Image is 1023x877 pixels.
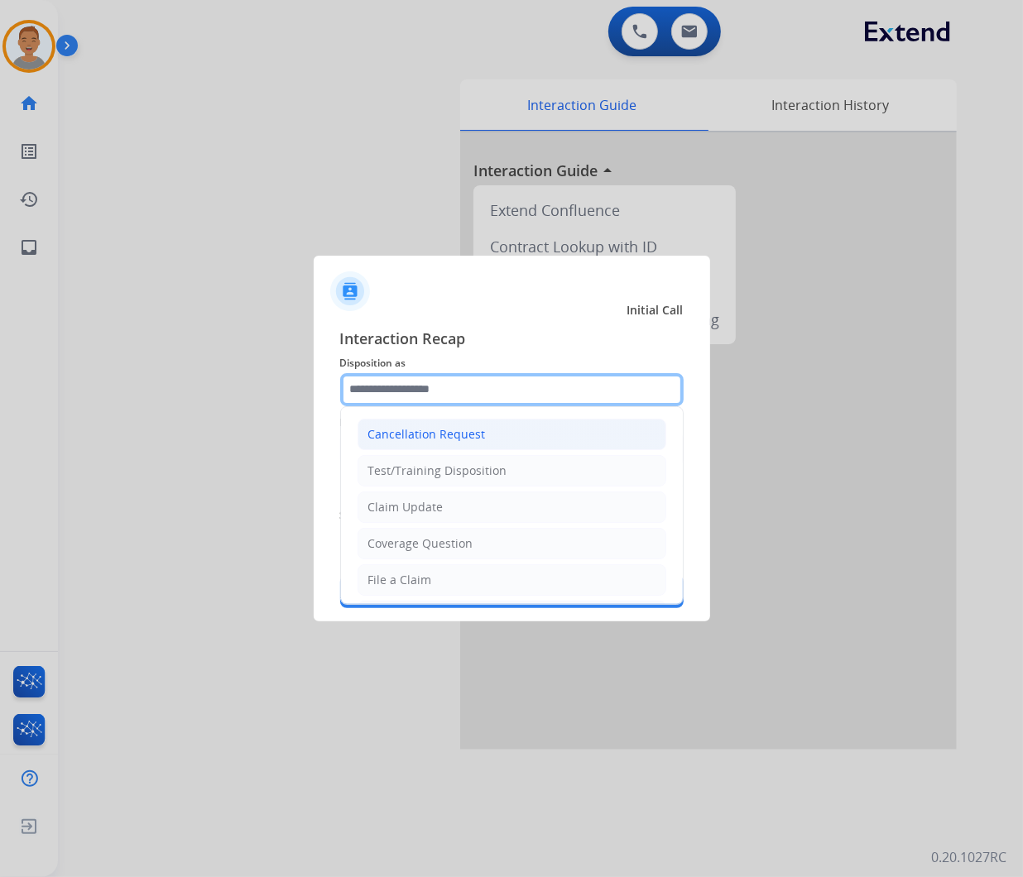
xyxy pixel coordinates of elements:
div: Claim Update [368,499,444,515]
div: Test/Training Disposition [368,462,507,479]
div: File a Claim [368,572,432,588]
span: Interaction Recap [340,327,684,353]
div: Coverage Question [368,535,473,552]
img: contactIcon [330,271,370,311]
span: Disposition as [340,353,684,373]
p: 0.20.1027RC [931,847,1006,867]
span: Initial Call [627,302,684,319]
div: Cancellation Request [368,426,486,443]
